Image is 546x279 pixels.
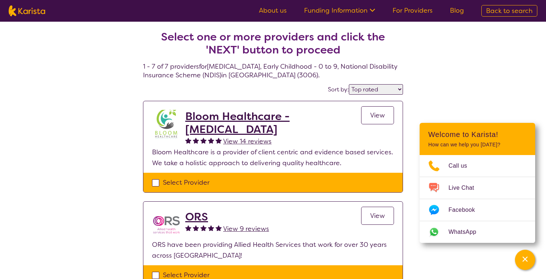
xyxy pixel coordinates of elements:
[448,160,476,171] span: Call us
[200,225,207,231] img: fullstar
[185,225,191,231] img: fullstar
[216,225,222,231] img: fullstar
[200,137,207,143] img: fullstar
[448,227,485,237] span: WhatsApp
[450,6,464,15] a: Blog
[216,137,222,143] img: fullstar
[420,155,535,243] ul: Choose channel
[515,250,535,270] button: Channel Menu
[185,110,361,136] a: Bloom Healthcare - [MEDICAL_DATA]
[481,5,537,17] a: Back to search
[420,221,535,243] a: Web link opens in a new tab.
[185,137,191,143] img: fullstar
[152,239,394,261] p: ORS have been providing Allied Health Services that work for over 30 years across [GEOGRAPHIC_DATA]!
[143,13,403,80] h4: 1 - 7 of 7 providers for [MEDICAL_DATA] , Early Childhood - 0 to 9 , National Disability Insuranc...
[193,137,199,143] img: fullstar
[152,147,394,168] p: Bloom Healthcare is a provider of client centric and evidence based services. We take a holistic ...
[223,223,269,234] a: View 9 reviews
[259,6,287,15] a: About us
[193,225,199,231] img: fullstar
[223,224,269,233] span: View 9 reviews
[223,136,272,147] a: View 14 reviews
[486,7,533,15] span: Back to search
[428,142,526,148] p: How can we help you [DATE]?
[208,137,214,143] img: fullstar
[208,225,214,231] img: fullstar
[185,210,269,223] a: ORS
[370,111,385,120] span: View
[152,110,181,139] img: spuawodjbinfufaxyzcf.jpg
[361,207,394,225] a: View
[428,130,526,139] h2: Welcome to Karista!
[393,6,433,15] a: For Providers
[304,6,375,15] a: Funding Information
[328,86,349,93] label: Sort by:
[361,106,394,124] a: View
[448,183,483,193] span: Live Chat
[152,210,181,239] img: nspbnteb0roocrxnmwip.png
[370,211,385,220] span: View
[420,123,535,243] div: Channel Menu
[223,137,272,146] span: View 14 reviews
[448,205,484,215] span: Facebook
[9,5,45,16] img: Karista logo
[152,30,394,56] h2: Select one or more providers and click the 'NEXT' button to proceed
